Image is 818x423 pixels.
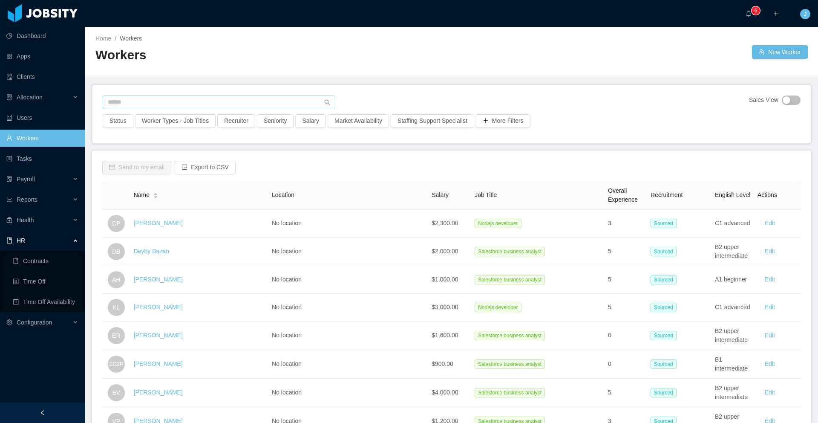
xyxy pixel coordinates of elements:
[6,94,12,100] i: icon: solution
[605,322,647,350] td: 0
[605,210,647,238] td: 3
[432,389,458,396] span: $4,000.00
[711,238,754,266] td: B2 upper intermediate
[752,6,760,15] sup: 6
[17,176,35,183] span: Payroll
[746,11,752,17] i: icon: bell
[295,114,326,128] button: Salary
[605,238,647,266] td: 5
[17,94,43,101] span: Allocation
[605,294,647,322] td: 5
[475,219,521,228] span: Nodejs developer
[112,299,120,316] span: KL
[711,350,754,379] td: B1 intermediate
[134,276,183,283] a: [PERSON_NAME]
[605,379,647,407] td: 5
[475,359,545,369] span: Salesforce business analyst
[153,192,158,194] i: icon: caret-up
[134,332,183,339] a: [PERSON_NAME]
[135,114,216,128] button: Worker Types - Job Titles
[17,217,34,223] span: Health
[475,247,545,256] span: Salesforce business analyst
[112,215,120,232] span: CP
[765,332,775,339] a: Edit
[6,130,78,147] a: icon: userWorkers
[765,248,775,255] a: Edit
[95,35,111,42] a: Home
[765,276,775,283] a: Edit
[112,327,120,344] span: ER
[651,276,680,283] a: Sourced
[268,238,428,266] td: No location
[120,35,142,42] span: Workers
[651,303,677,312] span: Sourced
[651,359,677,369] span: Sourced
[432,304,458,310] span: $3,000.00
[17,196,37,203] span: Reports
[13,293,78,310] a: icon: profileTime Off Availability
[651,360,680,367] a: Sourced
[6,48,78,65] a: icon: appstoreApps
[432,332,458,339] span: $1,600.00
[711,322,754,350] td: B2 upper intermediate
[134,191,150,200] span: Name
[432,248,458,255] span: $2,000.00
[272,191,294,198] span: Location
[651,389,680,396] a: Sourced
[134,248,169,255] a: Deyby Bazan
[134,389,183,396] a: [PERSON_NAME]
[651,191,683,198] span: Recruitment
[13,252,78,269] a: icon: bookContracts
[268,294,428,322] td: No location
[112,271,120,288] span: AH
[651,275,677,284] span: Sourced
[103,114,133,128] button: Status
[6,68,78,85] a: icon: auditClients
[476,114,530,128] button: icon: plusMore Filters
[153,195,158,197] i: icon: caret-down
[115,35,116,42] span: /
[6,319,12,325] i: icon: setting
[755,6,758,15] p: 6
[432,360,453,367] span: $900.00
[749,96,778,105] span: Sales View
[13,273,78,290] a: icon: profileTime Off
[6,150,78,167] a: icon: profileTasks
[711,294,754,322] td: C1 advanced
[475,388,545,397] span: Salesforce business analyst
[605,266,647,294] td: 5
[175,161,236,174] button: icon: exportExport to CSV
[134,220,183,226] a: [PERSON_NAME]
[605,350,647,379] td: 0
[651,220,680,226] a: Sourced
[6,238,12,243] i: icon: book
[752,45,808,59] button: icon: usergroup-addNew Worker
[134,304,183,310] a: [PERSON_NAME]
[432,276,458,283] span: $1,000.00
[715,191,750,198] span: English Level
[432,220,458,226] span: $2,300.00
[651,332,680,339] a: Sourced
[112,243,120,260] span: DB
[475,303,521,312] span: Nodejs developer
[651,388,677,397] span: Sourced
[268,322,428,350] td: No location
[324,99,330,105] i: icon: search
[711,210,754,238] td: C1 advanced
[651,304,680,310] a: Sourced
[758,191,777,198] span: Actions
[217,114,255,128] button: Recruiter
[391,114,474,128] button: Staffing Support Specialist
[268,350,428,379] td: No location
[651,331,677,340] span: Sourced
[711,266,754,294] td: A1 beginner
[6,176,12,182] i: icon: file-protect
[475,331,545,340] span: Salesforce business analyst
[765,220,775,226] a: Edit
[765,360,775,367] a: Edit
[6,109,78,126] a: icon: robotUsers
[17,319,52,326] span: Configuration
[765,304,775,310] a: Edit
[651,219,677,228] span: Sourced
